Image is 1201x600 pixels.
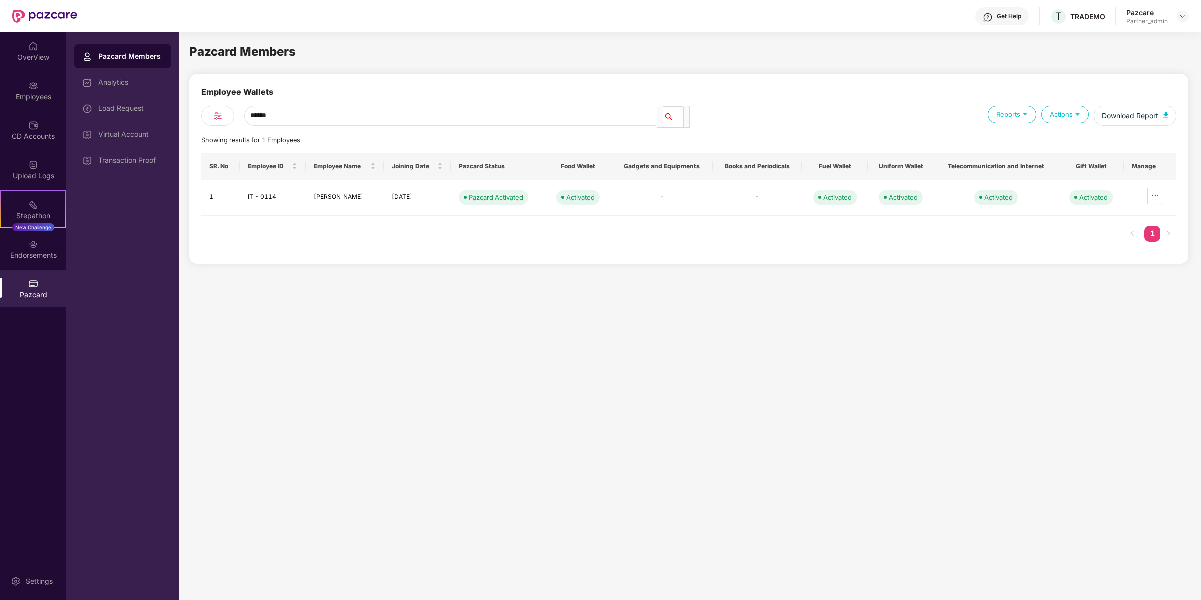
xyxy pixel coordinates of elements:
th: Manage [1124,153,1176,180]
th: Employee Name [306,153,383,180]
img: New Pazcare Logo [12,10,77,23]
button: search [663,106,684,127]
th: Pazcard Status [451,153,545,180]
span: T [1055,10,1062,22]
span: Pazcard Members [189,44,296,59]
img: svg+xml;base64,PHN2ZyBpZD0iQ0RfQWNjb3VudHMiIGRhdGEtbmFtZT0iQ0QgQWNjb3VudHMiIHhtbG5zPSJodHRwOi8vd3... [28,120,38,130]
th: Employee ID [240,153,306,180]
img: svg+xml;base64,PHN2ZyB4bWxucz0iaHR0cDovL3d3dy53My5vcmcvMjAwMC9zdmciIHhtbG5zOnhsaW5rPSJodHRwOi8vd3... [1163,112,1168,118]
div: New Challenge [12,223,54,231]
img: svg+xml;base64,PHN2ZyBpZD0iUHJvZmlsZSIgeG1sbnM9Imh0dHA6Ly93d3cudzMub3JnLzIwMDAvc3ZnIiB3aWR0aD0iMj... [82,52,92,62]
img: svg+xml;base64,PHN2ZyBpZD0iTG9hZF9SZXF1ZXN0IiBkYXRhLW5hbWU9IkxvYWQgUmVxdWVzdCIgeG1sbnM9Imh0dHA6Ly... [82,104,92,114]
img: svg+xml;base64,PHN2ZyBpZD0iRW1wbG95ZWVzIiB4bWxucz0iaHR0cDovL3d3dy53My5vcmcvMjAwMC9zdmciIHdpZHRoPS... [28,81,38,91]
button: ellipsis [1147,188,1163,204]
th: Gift Wallet [1058,153,1124,180]
img: svg+xml;base64,PHN2ZyBpZD0iUGF6Y2FyZCIgeG1sbnM9Imh0dHA6Ly93d3cudzMub3JnLzIwMDAvc3ZnIiB3aWR0aD0iMj... [28,279,38,289]
th: Gadgets and Equipments [611,153,713,180]
img: svg+xml;base64,PHN2ZyBpZD0iRW5kb3JzZW1lbnRzIiB4bWxucz0iaHR0cDovL3d3dy53My5vcmcvMjAwMC9zdmciIHdpZH... [28,239,38,249]
span: Joining Date [392,162,436,170]
img: svg+xml;base64,PHN2ZyB4bWxucz0iaHR0cDovL3d3dy53My5vcmcvMjAwMC9zdmciIHdpZHRoPSIyMSIgaGVpZ2h0PSIyMC... [28,199,38,210]
a: 1 [1144,226,1160,241]
th: Fuel Wallet [802,153,867,180]
td: 1 [201,180,240,216]
div: Activated [984,192,1013,203]
span: right [1165,230,1171,236]
div: Analytics [98,78,163,86]
span: Employee ID [248,162,290,170]
li: 1 [1144,226,1160,242]
div: Activated [889,192,918,203]
div: Get Help [997,12,1021,20]
div: Activated [566,192,595,203]
td: [DATE] [384,180,451,216]
span: Employee Name [314,162,368,170]
img: svg+xml;base64,PHN2ZyBpZD0iRHJvcGRvd24tMzJ4MzIiIHhtbG5zPSJodHRwOi8vd3d3LnczLm9yZy8yMDAwL3N2ZyIgd2... [1179,12,1187,20]
div: Virtual Account [98,130,163,138]
img: svg+xml;base64,PHN2ZyBpZD0iSGVscC0zMngzMiIgeG1sbnM9Imh0dHA6Ly93d3cudzMub3JnLzIwMDAvc3ZnIiB3aWR0aD... [983,12,993,22]
th: Joining Date [384,153,451,180]
button: Download Report [1094,106,1176,126]
span: left [1129,230,1135,236]
img: svg+xml;base64,PHN2ZyBpZD0iVXBsb2FkX0xvZ3MiIGRhdGEtbmFtZT0iVXBsb2FkIExvZ3MiIHhtbG5zPSJodHRwOi8vd3... [28,160,38,170]
th: Uniform Wallet [868,153,934,180]
img: svg+xml;base64,PHN2ZyB4bWxucz0iaHR0cDovL3d3dy53My5vcmcvMjAwMC9zdmciIHdpZHRoPSIxOSIgaGVpZ2h0PSIxOS... [1020,109,1030,119]
div: Settings [23,576,56,586]
div: Reports [988,106,1036,123]
th: Food Wallet [545,153,611,180]
div: Actions [1041,106,1089,123]
th: Books and Periodicals [713,153,802,180]
div: Pazcard Members [98,51,163,61]
td: IT - 0114 [240,180,306,216]
img: svg+xml;base64,PHN2ZyBpZD0iU2V0dGluZy0yMHgyMCIgeG1sbnM9Imh0dHA6Ly93d3cudzMub3JnLzIwMDAvc3ZnIiB3aW... [11,576,21,586]
div: Activated [1079,192,1108,203]
div: Partner_admin [1126,17,1168,25]
button: right [1160,226,1176,242]
div: Stepathon [1,211,65,221]
img: svg+xml;base64,PHN2ZyBpZD0iSG9tZSIgeG1sbnM9Imh0dHA6Ly93d3cudzMub3JnLzIwMDAvc3ZnIiB3aWR0aD0iMjAiIG... [28,41,38,51]
li: Previous Page [1124,226,1140,242]
span: - [660,193,664,201]
span: - [755,193,759,201]
th: Telecommunication and Internet [934,153,1058,180]
div: Employee Wallets [201,86,273,106]
div: Pazcard Activated [469,192,523,203]
span: Showing results for 1 Employees [201,136,301,144]
th: SR. No [201,153,240,180]
div: Transaction Proof [98,156,163,164]
button: left [1124,226,1140,242]
td: [PERSON_NAME] [306,180,383,216]
div: Pazcare [1126,8,1168,17]
div: Load Request [98,104,163,112]
img: svg+xml;base64,PHN2ZyB4bWxucz0iaHR0cDovL3d3dy53My5vcmcvMjAwMC9zdmciIHdpZHRoPSIxOSIgaGVpZ2h0PSIxOS... [1073,109,1082,119]
div: Activated [823,192,852,203]
span: Download Report [1102,110,1158,121]
span: search [663,113,683,121]
li: Next Page [1160,226,1176,242]
img: svg+xml;base64,PHN2ZyBpZD0iVmlydHVhbF9BY2NvdW50IiBkYXRhLW5hbWU9IlZpcnR1YWwgQWNjb3VudCIgeG1sbnM9Im... [82,156,92,166]
img: svg+xml;base64,PHN2ZyB4bWxucz0iaHR0cDovL3d3dy53My5vcmcvMjAwMC9zdmciIHdpZHRoPSIyNCIgaGVpZ2h0PSIyNC... [212,110,224,122]
img: svg+xml;base64,PHN2ZyBpZD0iRGFzaGJvYXJkIiB4bWxucz0iaHR0cDovL3d3dy53My5vcmcvMjAwMC9zdmciIHdpZHRoPS... [82,78,92,88]
span: ellipsis [1148,192,1163,200]
div: TRADEMO [1070,12,1105,21]
img: svg+xml;base64,PHN2ZyBpZD0iVmlydHVhbF9BY2NvdW50IiBkYXRhLW5hbWU9IlZpcnR1YWwgQWNjb3VudCIgeG1sbnM9Im... [82,130,92,140]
